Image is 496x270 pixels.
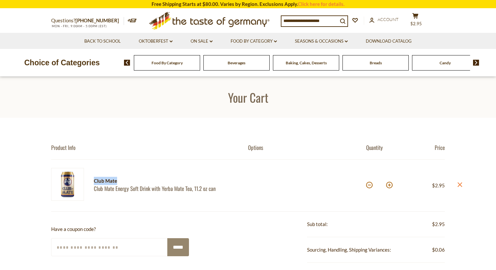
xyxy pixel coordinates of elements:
a: Food By Category [231,38,277,45]
div: Product Info [51,144,248,151]
a: Food By Category [152,60,183,65]
a: On Sale [191,38,213,45]
span: MON - FRI, 9:00AM - 5:00PM (EST) [51,24,107,28]
p: Have a coupon code? [51,225,189,233]
a: Beverages [228,60,245,65]
a: Account [369,16,399,23]
span: $0.06 [432,246,445,254]
a: [PHONE_NUMBER] [75,17,119,23]
span: Account [378,17,399,22]
span: $2.95 [410,21,422,26]
span: Sourcing, Handling, Shipping Variances: [307,247,391,253]
a: Club Mate Energy Soft Drink with Yerba Mate Tea, 11.2 oz can [94,185,237,192]
div: Club Mate [94,177,237,185]
span: $2.95 [432,220,445,228]
a: Back to School [84,38,121,45]
span: $2.95 [432,182,445,188]
h1: Your Cart [20,90,476,105]
button: $2.95 [405,13,425,29]
img: Club Mate Can [51,168,84,201]
img: previous arrow [124,60,130,66]
div: Options [248,144,366,151]
div: Price [405,144,445,151]
a: Baking, Cakes, Desserts [286,60,327,65]
a: Seasons & Occasions [295,38,348,45]
a: Candy [440,60,451,65]
span: Sub total: [307,221,328,227]
a: Oktoberfest [139,38,173,45]
p: Questions? [51,16,124,25]
div: Quantity [366,144,405,151]
a: Download Catalog [366,38,412,45]
a: Breads [370,60,382,65]
a: Click here for details. [298,1,344,7]
img: next arrow [473,60,479,66]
